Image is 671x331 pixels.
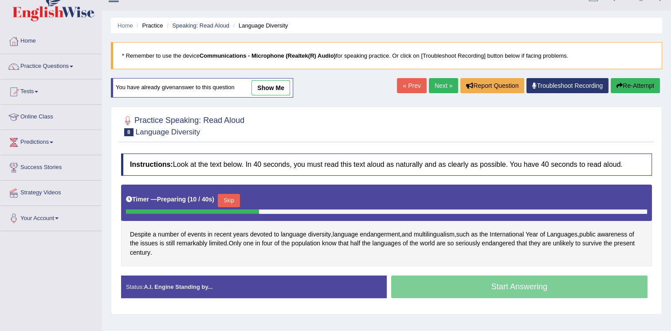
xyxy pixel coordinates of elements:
a: show me [251,80,290,95]
span: Click to see word definition [209,239,227,248]
span: Click to see word definition [420,239,435,248]
span: Click to see word definition [517,239,527,248]
span: Click to see word definition [177,239,207,248]
a: Next » [429,78,458,93]
b: ( [188,196,190,203]
blockquote: * Remember to use the device for speaking practice. Or click on [Troubleshoot Recording] button b... [111,42,662,69]
span: Click to see word definition [308,230,331,239]
span: Click to see word definition [553,239,574,248]
button: Skip [218,194,240,207]
strong: A.I. Engine Standing by... [144,284,212,290]
a: « Prev [397,78,426,93]
a: Home [0,29,102,51]
a: Practice Questions [0,54,102,76]
span: Click to see word definition [547,230,577,239]
span: Click to see word definition [153,230,156,239]
span: Click to see word definition [526,230,538,239]
span: Click to see word definition [281,230,306,239]
span: Click to see word definition [614,239,635,248]
span: Click to see word definition [447,239,454,248]
span: Click to see word definition [208,230,212,239]
li: Practice [134,21,163,30]
span: Click to see word definition [274,230,279,239]
span: Click to see word definition [542,239,551,248]
span: Click to see word definition [255,239,260,248]
a: Speaking: Read Aloud [172,22,229,29]
span: Click to see word definition [322,239,337,248]
span: Click to see word definition [233,230,248,239]
b: 10 / 40s [190,196,212,203]
span: Click to see word definition [455,239,480,248]
button: Report Question [460,78,524,93]
h2: Practice Speaking: Read Aloud [121,114,244,136]
li: Language Diversity [231,21,288,30]
span: Click to see word definition [482,239,515,248]
span: Click to see word definition [575,239,581,248]
a: Success Stories [0,155,102,177]
span: Click to see word definition [333,230,358,239]
span: Click to see word definition [604,239,612,248]
span: Click to see word definition [214,230,232,239]
b: Instructions: [130,161,173,168]
span: Click to see word definition [479,230,488,239]
span: Click to see word definition [160,239,164,248]
b: ) [212,196,214,203]
span: Click to see word definition [436,239,445,248]
span: Click to see word definition [471,230,478,239]
span: Click to see word definition [414,230,455,239]
span: Click to see word definition [410,239,418,248]
span: Click to see word definition [579,230,596,239]
h5: Timer — [126,196,214,203]
span: Click to see word definition [360,230,400,239]
small: Language Diversity [136,128,200,136]
a: Online Class [0,105,102,127]
div: Status: [121,276,387,298]
span: Click to see word definition [362,239,370,248]
span: Click to see word definition [350,239,361,248]
button: Re-Attempt [611,78,660,93]
b: Preparing [157,196,186,203]
span: Click to see word definition [582,239,602,248]
span: Click to see word definition [229,239,242,248]
span: Click to see word definition [130,230,151,239]
span: Click to see word definition [181,230,186,239]
span: Click to see word definition [281,239,290,248]
span: Click to see word definition [243,239,253,248]
a: Strategy Videos [0,181,102,203]
a: Predictions [0,130,102,152]
a: Your Account [0,206,102,228]
span: Click to see word definition [166,239,175,248]
span: Click to see word definition [403,239,408,248]
span: Click to see word definition [490,230,524,239]
span: Click to see word definition [540,230,545,239]
span: Click to see word definition [158,230,179,239]
span: Click to see word definition [597,230,627,239]
div: , , , , . . [121,185,652,266]
span: Click to see word definition [372,239,401,248]
span: Click to see word definition [456,230,470,239]
b: Communications - Microphone (Realtek(R) Audio) [200,52,336,59]
span: Click to see word definition [274,239,279,248]
span: Click to see word definition [402,230,412,239]
span: Click to see word definition [250,230,272,239]
h4: Look at the text below. In 40 seconds, you must read this text aloud as naturally and as clearly ... [121,154,652,176]
span: 8 [124,128,133,136]
span: Click to see word definition [338,239,348,248]
span: Click to see word definition [291,239,320,248]
a: Troubleshoot Recording [526,78,608,93]
a: Tests [0,79,102,102]
span: Click to see word definition [529,239,540,248]
span: Click to see word definition [629,230,634,239]
span: Click to see word definition [140,239,158,248]
span: Click to see word definition [130,239,138,248]
span: Click to see word definition [188,230,206,239]
span: Click to see word definition [130,248,150,257]
a: Home [118,22,133,29]
span: Click to see word definition [262,239,272,248]
div: You have already given answer to this question [111,78,293,98]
